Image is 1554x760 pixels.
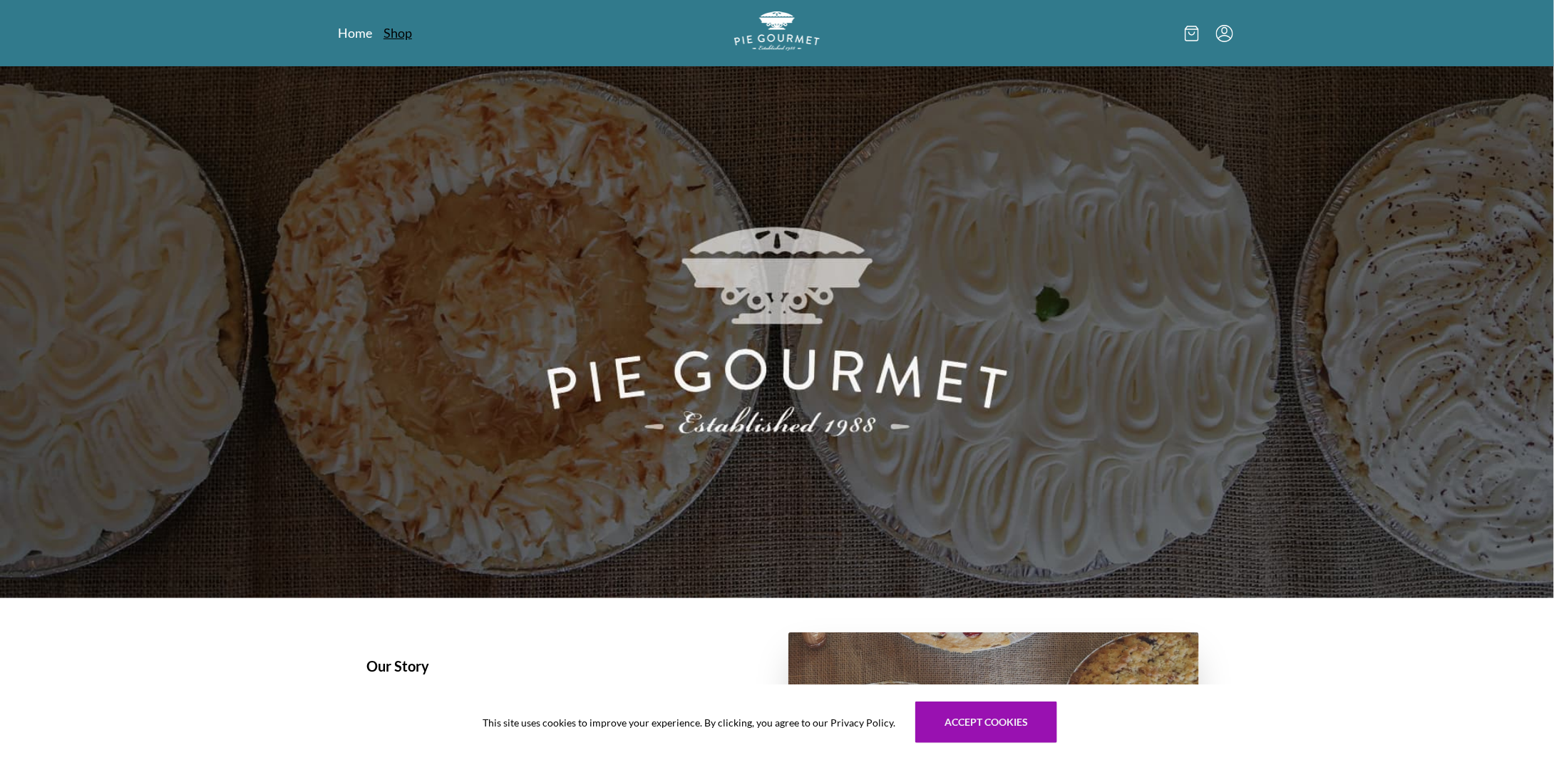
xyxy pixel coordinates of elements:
a: Shop [384,24,412,41]
button: Accept cookies [915,702,1057,743]
a: Logo [734,11,820,55]
button: Menu [1216,25,1233,42]
img: logo [734,11,820,51]
span: This site uses cookies to improve your experience. By clicking, you agree to our Privacy Policy. [483,715,895,730]
h1: Our Story [366,655,754,677]
a: Home [338,24,372,41]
